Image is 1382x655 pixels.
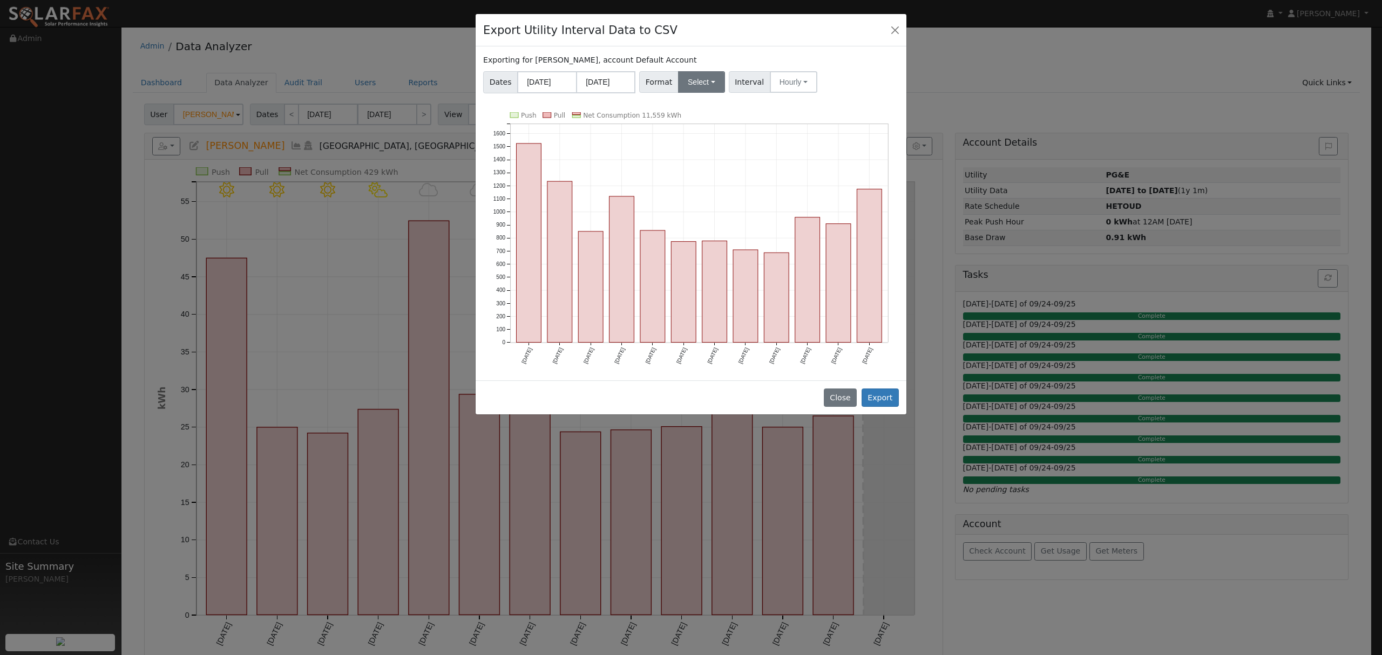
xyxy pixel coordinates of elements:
[706,346,719,364] text: [DATE]
[578,231,603,343] rect: onclick=""
[493,196,506,202] text: 1100
[799,346,811,364] text: [DATE]
[671,241,696,342] rect: onclick=""
[493,182,506,188] text: 1200
[826,223,851,342] rect: onclick=""
[640,230,665,342] rect: onclick=""
[503,339,506,345] text: 0
[493,169,506,175] text: 1300
[493,209,506,215] text: 1000
[483,71,518,93] span: Dates
[675,346,688,364] text: [DATE]
[733,250,758,342] rect: onclick=""
[496,300,505,306] text: 300
[554,112,566,119] text: Pull
[737,346,750,364] text: [DATE]
[645,346,657,364] text: [DATE]
[857,189,882,342] rect: onclick=""
[729,71,770,93] span: Interval
[496,222,505,228] text: 900
[702,241,727,342] rect: onclick=""
[639,71,679,93] span: Format
[613,346,626,364] text: [DATE]
[547,181,572,342] rect: onclick=""
[483,54,696,66] label: Exporting for [PERSON_NAME], account Default Account
[493,156,506,162] text: 1400
[824,388,857,407] button: Close
[496,261,505,267] text: 600
[888,22,903,37] button: Close
[768,346,781,364] text: [DATE]
[583,112,681,119] text: Net Consumption 11,559 kWh
[520,346,533,364] text: [DATE]
[493,131,506,137] text: 1600
[678,71,725,93] button: Select
[862,388,899,407] button: Export
[830,346,843,364] text: [DATE]
[582,346,595,364] text: [DATE]
[496,274,505,280] text: 500
[770,71,817,93] button: Hourly
[552,346,564,364] text: [DATE]
[496,248,505,254] text: 700
[764,253,789,342] rect: onclick=""
[496,313,505,319] text: 200
[496,235,505,241] text: 800
[483,22,678,39] h4: Export Utility Interval Data to CSV
[496,326,505,332] text: 100
[521,112,537,119] text: Push
[795,217,820,342] rect: onclick=""
[496,287,505,293] text: 400
[861,346,873,364] text: [DATE]
[493,144,506,149] text: 1500
[609,196,634,343] rect: onclick=""
[517,144,541,343] rect: onclick=""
